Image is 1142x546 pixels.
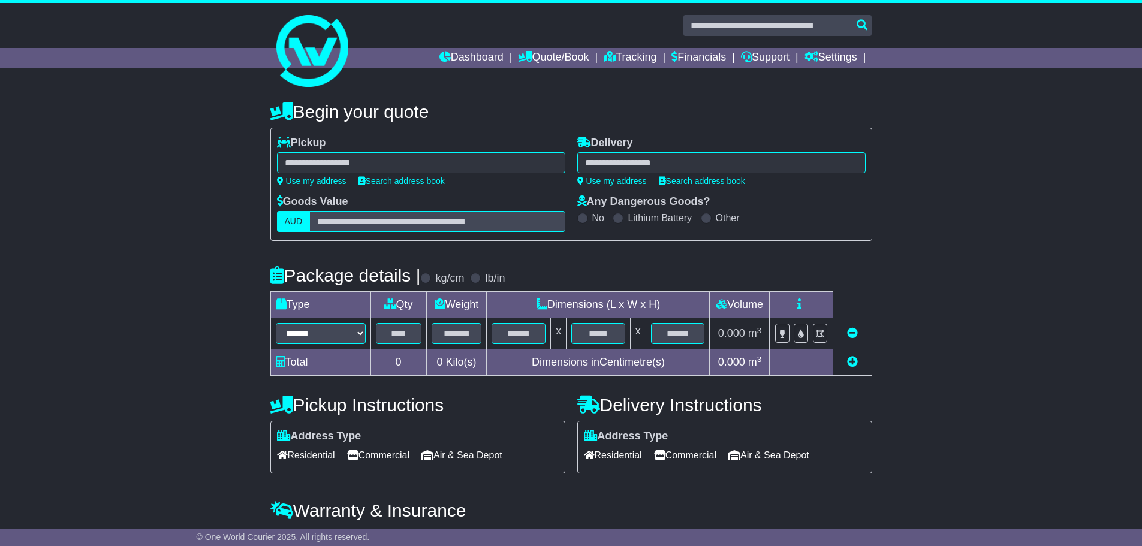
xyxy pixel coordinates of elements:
span: 0.000 [718,327,745,339]
h4: Package details | [270,266,421,285]
label: Address Type [584,430,668,443]
td: Kilo(s) [426,349,487,376]
a: Search address book [358,176,445,186]
span: © One World Courier 2025. All rights reserved. [197,532,370,542]
label: Goods Value [277,195,348,209]
a: Financials [671,48,726,68]
label: lb/in [485,272,505,285]
span: 0.000 [718,356,745,368]
a: Support [741,48,790,68]
label: kg/cm [435,272,464,285]
a: Quote/Book [518,48,589,68]
span: Air & Sea Depot [728,446,809,464]
a: Settings [804,48,857,68]
td: 0 [370,349,426,376]
span: Residential [584,446,642,464]
sup: 3 [757,326,762,335]
h4: Pickup Instructions [270,395,565,415]
h4: Delivery Instructions [577,395,872,415]
label: Other [716,212,740,224]
label: AUD [277,211,311,232]
label: Lithium Battery [628,212,692,224]
h4: Warranty & Insurance [270,500,872,520]
a: Use my address [577,176,647,186]
td: Dimensions (L x W x H) [487,292,710,318]
a: Use my address [277,176,346,186]
label: Delivery [577,137,633,150]
a: Remove this item [847,327,858,339]
a: Dashboard [439,48,504,68]
span: Air & Sea Depot [421,446,502,464]
label: Pickup [277,137,326,150]
a: Tracking [604,48,656,68]
td: Qty [370,292,426,318]
td: Dimensions in Centimetre(s) [487,349,710,376]
span: m [748,327,762,339]
span: Commercial [347,446,409,464]
a: Add new item [847,356,858,368]
a: Search address book [659,176,745,186]
td: x [630,318,646,349]
span: m [748,356,762,368]
label: Any Dangerous Goods? [577,195,710,209]
td: Weight [426,292,487,318]
span: Residential [277,446,335,464]
label: Address Type [277,430,361,443]
sup: 3 [757,355,762,364]
td: Type [270,292,370,318]
label: No [592,212,604,224]
h4: Begin your quote [270,102,872,122]
td: x [551,318,567,349]
td: Volume [710,292,770,318]
div: All our quotes include a $ FreightSafe warranty. [270,527,872,540]
span: 0 [436,356,442,368]
span: Commercial [654,446,716,464]
span: 250 [391,527,409,539]
td: Total [270,349,370,376]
